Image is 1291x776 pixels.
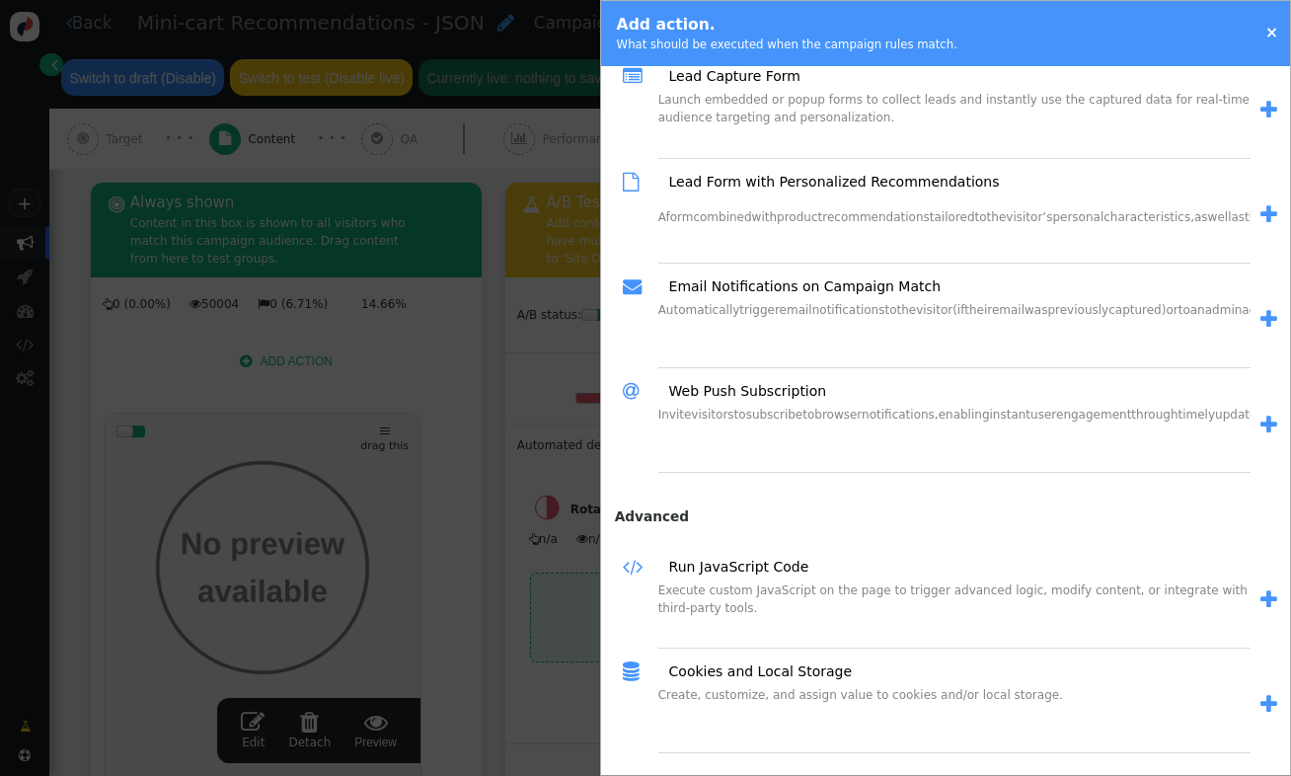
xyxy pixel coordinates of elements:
[884,303,896,317] span: to
[739,303,779,317] span: trigger
[655,276,942,297] a: Email Notifications on Campaign Match
[812,303,885,317] span: notifications
[1025,303,1047,317] span: was
[1208,210,1232,224] span: well
[1056,408,1131,422] span: engagement
[1251,95,1278,126] a: 
[1194,210,1208,224] span: as
[990,408,1031,422] span: instant
[802,408,814,422] span: to
[1260,204,1277,225] span: 
[1190,303,1205,317] span: an
[862,408,939,422] span: notifications,
[1178,408,1216,422] span: timely
[1260,694,1277,715] span: 
[658,91,1251,158] div: Launch embedded or popup forms to collect leads and instantly use the captured data for real-time...
[655,172,1000,193] a: Lead Form with Personalized Recommendations
[952,303,964,317] span: (if
[658,303,740,317] span: Automatically
[623,553,655,582] span: 
[1242,303,1288,317] span: address
[601,499,1290,527] h4: Advanced
[777,210,822,224] span: product
[1265,24,1278,41] a: ×
[1251,584,1278,616] a: 
[752,210,777,224] span: with
[1178,303,1190,317] span: to
[992,303,1025,317] span: email
[1260,309,1277,330] span: 
[691,408,733,422] span: visitors
[623,377,655,406] span: 
[655,661,853,682] a: Cookies and Local Storage
[665,210,693,224] span: form
[623,272,655,301] span: 
[930,210,975,224] span: tailored
[814,408,862,422] span: browser
[655,381,827,402] a: Web Push Subscription
[623,62,655,91] span: 
[964,303,992,317] span: their
[1260,415,1277,435] span: 
[1006,210,1052,224] span: visitor’s
[617,37,957,54] div: What should be executed when the campaign rules match.
[1260,100,1277,120] span: 
[1251,304,1278,336] a: 
[655,557,809,578] a: Run JavaScript Code
[734,408,746,422] span: to
[1231,210,1245,224] span: as
[658,582,1251,649] div: Execute custom JavaScript on the page to trigger advanced logic, modify content, or integrate wit...
[1108,303,1166,317] span: captured)
[1251,689,1278,721] a: 
[1103,210,1194,224] span: characteristics,
[939,408,990,422] span: enabling
[780,303,812,317] span: email
[987,210,1007,224] span: the
[655,66,800,87] a: Lead Capture Form
[693,210,751,224] span: combined
[822,210,930,224] span: recommendations
[1030,408,1056,422] span: user
[658,408,692,422] span: Invite
[1215,408,1266,422] span: updates,
[1047,303,1108,317] span: previously
[975,210,987,224] span: to
[623,658,655,686] span: 
[1251,410,1278,441] a: 
[658,686,1251,753] div: Create, customize, and assign value to cookies and/or local storage.
[916,303,952,317] span: visitor
[1245,210,1272,224] span: their
[746,408,803,422] span: subscribe
[1205,303,1243,317] span: admin
[623,168,655,196] span: 
[1131,408,1177,422] span: through
[1052,210,1103,224] span: personal
[1260,589,1277,610] span: 
[1251,199,1278,231] a: 
[896,303,916,317] span: the
[658,210,666,224] span: A
[1166,303,1177,317] span: or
